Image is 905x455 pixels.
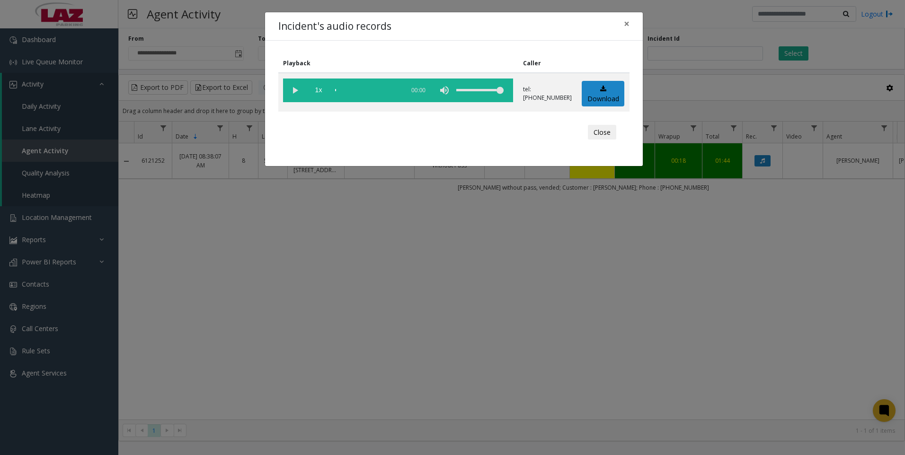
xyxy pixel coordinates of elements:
h4: Incident's audio records [278,19,391,34]
button: Close [617,12,636,35]
button: Close [588,125,616,140]
a: Download [582,81,624,107]
th: Caller [518,54,577,73]
th: Playback [278,54,518,73]
div: volume level [456,79,504,102]
div: scrub bar [335,79,399,102]
span: playback speed button [307,79,330,102]
span: × [624,17,630,30]
p: tel:[PHONE_NUMBER] [523,85,572,102]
